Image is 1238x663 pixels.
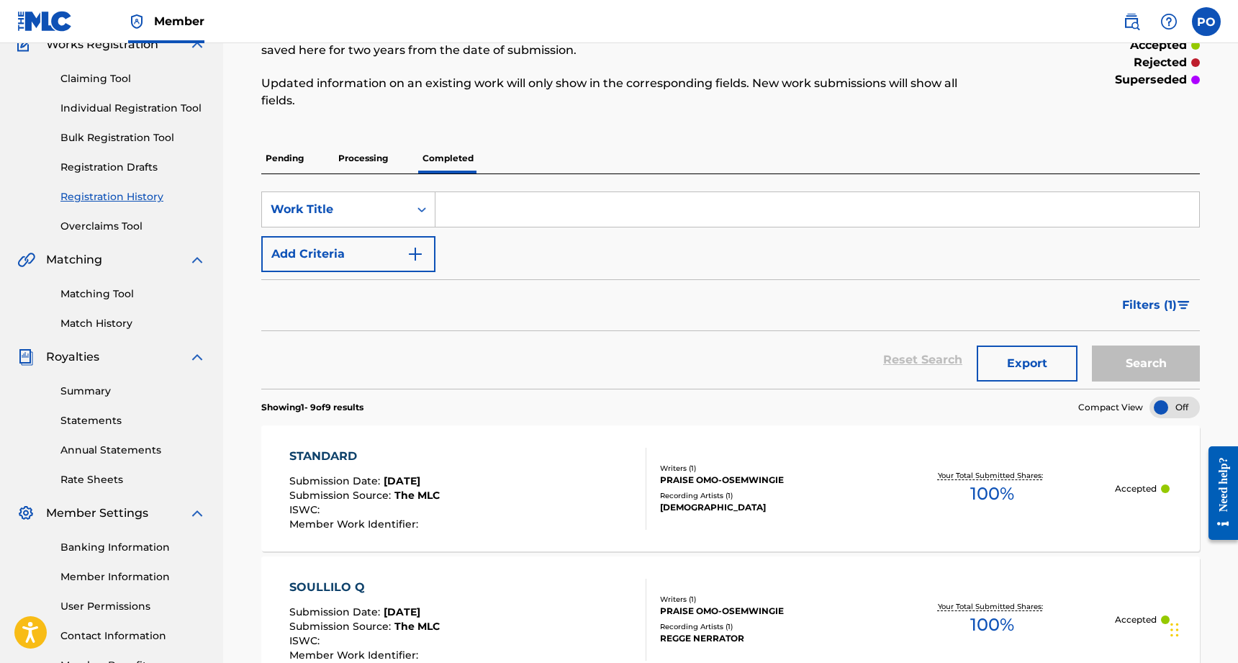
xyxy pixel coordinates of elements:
span: 100 % [970,612,1014,638]
img: filter [1178,301,1190,310]
span: Member Work Identifier : [289,518,422,531]
p: superseded [1115,71,1187,89]
div: Writers ( 1 ) [660,463,869,474]
img: Matching [17,251,35,269]
a: Matching Tool [60,287,206,302]
img: Top Rightsholder [128,13,145,30]
button: Filters (1) [1113,287,1200,323]
span: [DATE] [384,474,420,487]
span: The MLC [394,620,440,633]
div: [DEMOGRAPHIC_DATA] [660,501,869,514]
a: Member Information [60,569,206,585]
span: Royalties [46,348,99,366]
p: rejected [1134,54,1187,71]
p: Processing [334,143,392,173]
a: Registration History [60,189,206,204]
div: SOULLILO Q [289,579,440,596]
div: Help [1155,7,1183,36]
span: [DATE] [384,605,420,618]
div: PRAISE OMO-OSEMWINGIE [660,474,869,487]
span: Submission Date : [289,474,384,487]
p: Showing 1 - 9 of 9 results [261,401,363,414]
p: Updated information on an existing work will only show in the corresponding fields. New work subm... [261,75,984,109]
a: Banking Information [60,540,206,555]
div: Recording Artists ( 1 ) [660,490,869,501]
div: REGGE NERRATOR [660,632,869,645]
div: Recording Artists ( 1 ) [660,621,869,632]
div: User Menu [1192,7,1221,36]
span: Member [154,13,204,30]
a: Rate Sheets [60,472,206,487]
a: Summary [60,384,206,399]
p: Completed [418,143,478,173]
iframe: Resource Center [1198,431,1238,554]
img: Royalties [17,348,35,366]
span: Works Registration [46,36,158,53]
img: expand [189,36,206,53]
span: 100 % [970,481,1014,507]
a: User Permissions [60,599,206,614]
a: Individual Registration Tool [60,101,206,116]
span: Member Work Identifier : [289,649,422,662]
button: Add Criteria [261,236,435,272]
span: ISWC : [289,503,323,516]
div: STANDARD [289,448,440,465]
span: ISWC : [289,634,323,647]
img: expand [189,251,206,269]
img: Works Registration [17,36,36,53]
p: Your Total Submitted Shares: [938,601,1047,612]
a: Annual Statements [60,443,206,458]
img: search [1123,13,1140,30]
button: Export [977,346,1077,382]
a: Overclaims Tool [60,219,206,234]
span: Member Settings [46,505,148,522]
a: STANDARDSubmission Date:[DATE]Submission Source:The MLCISWC:Member Work Identifier:Writers (1)PRA... [261,425,1200,551]
p: Accepted [1115,613,1157,626]
iframe: Chat Widget [1166,594,1238,663]
span: Compact View [1078,401,1143,414]
p: Accepted [1115,482,1157,495]
a: Registration Drafts [60,160,206,175]
span: Submission Source : [289,620,394,633]
a: Public Search [1117,7,1146,36]
p: accepted [1130,37,1187,54]
p: Your Total Submitted Shares: [938,470,1047,481]
span: Filters ( 1 ) [1122,297,1177,314]
div: PRAISE OMO-OSEMWINGIE [660,605,869,618]
span: Submission Source : [289,489,394,502]
span: Matching [46,251,102,269]
img: 9d2ae6d4665cec9f34b9.svg [407,245,424,263]
div: Drag [1170,608,1179,651]
a: Bulk Registration Tool [60,130,206,145]
p: Pending [261,143,308,173]
img: help [1160,13,1178,30]
form: Search Form [261,191,1200,389]
a: Statements [60,413,206,428]
div: Work Title [271,201,400,218]
a: Contact Information [60,628,206,644]
a: Match History [60,316,206,331]
div: Writers ( 1 ) [660,594,869,605]
a: Claiming Tool [60,71,206,86]
img: expand [189,505,206,522]
span: The MLC [394,489,440,502]
span: Submission Date : [289,605,384,618]
img: expand [189,348,206,366]
img: MLC Logo [17,11,73,32]
img: Member Settings [17,505,35,522]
